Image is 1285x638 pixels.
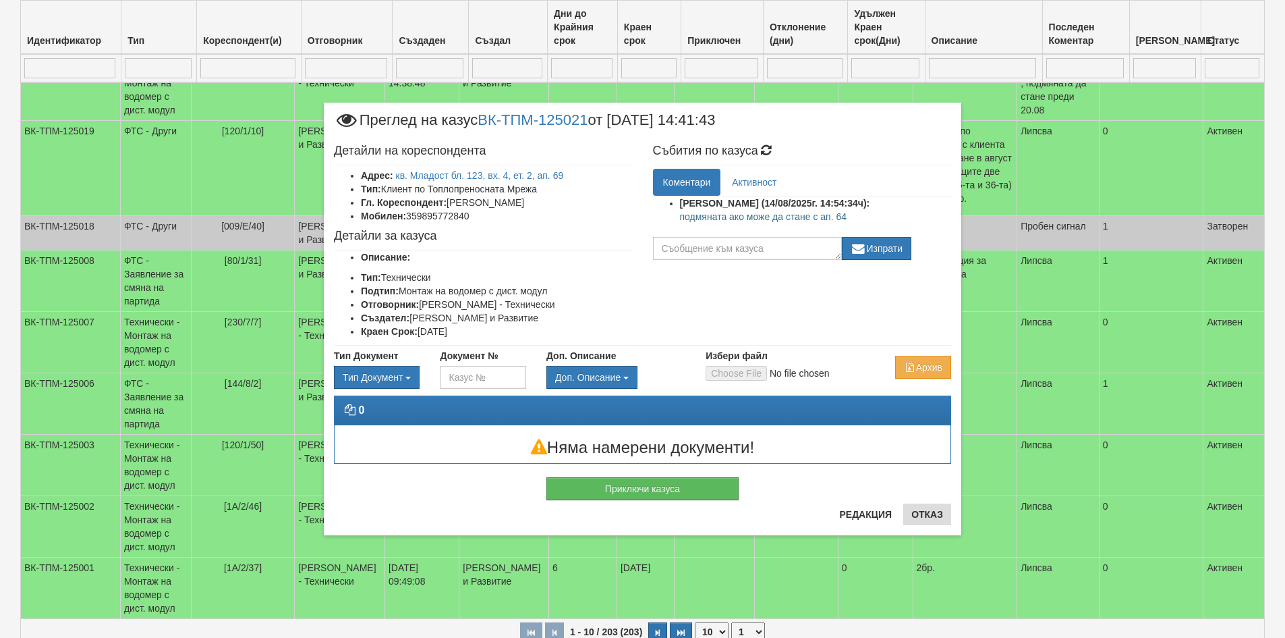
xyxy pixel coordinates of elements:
b: Създател: [361,313,409,323]
button: Редакция [831,504,900,525]
h3: Няма намерени документи! [335,439,950,456]
li: [PERSON_NAME] - Технически [361,298,633,311]
li: [PERSON_NAME] [361,196,633,209]
label: Документ № [440,349,498,363]
li: 359895772840 [361,209,633,223]
b: Краен Срок: [361,326,418,337]
b: Адрес: [361,170,393,181]
button: Отказ [903,504,951,525]
b: Тип: [361,184,381,194]
li: Технически [361,271,633,284]
li: Монтаж на водомер с дист. модул [361,284,633,298]
b: Тип: [361,272,381,283]
h4: Детайли на кореспондента [334,144,633,158]
button: Доп. Описание [546,366,637,389]
span: Преглед на казус от [DATE] 14:41:43 [334,113,715,138]
input: Казус № [440,366,525,389]
h4: Детайли за казуса [334,230,633,243]
span: Доп. Описание [555,372,621,383]
label: Доп. Описание [546,349,616,363]
label: Избери файл [706,349,768,363]
div: Двоен клик, за изчистване на избраната стойност. [546,366,685,389]
li: [DATE] [361,325,633,338]
strong: 0 [358,404,364,416]
button: Тип Документ [334,366,420,389]
button: Архив [895,356,951,379]
a: ВК-ТПМ-125021 [478,111,588,128]
b: Подтип: [361,286,399,296]
label: Тип Документ [334,349,399,363]
b: Описание: [361,252,410,263]
p: подмяната ако може да стане с ап. 64 [680,210,952,223]
b: Гл. Кореспондент: [361,197,447,208]
a: кв. Младост бл. 123, вх. 4, ет. 2, ап. 69 [396,170,564,181]
li: Клиент по Топлопреносната Мрежа [361,182,633,196]
strong: [PERSON_NAME] (14/08/2025г. 14:54:34ч): [680,198,870,209]
a: Активност [722,169,787,196]
a: Коментари [653,169,721,196]
b: Отговорник: [361,299,419,310]
div: Двоен клик, за изчистване на избраната стойност. [334,366,420,389]
span: Тип Документ [343,372,403,383]
h4: Събития по казуса [653,144,952,158]
button: Изпрати [842,237,912,260]
button: Приключи казуса [546,477,739,500]
li: [PERSON_NAME] и Развитие [361,311,633,325]
b: Мобилен: [361,211,406,221]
